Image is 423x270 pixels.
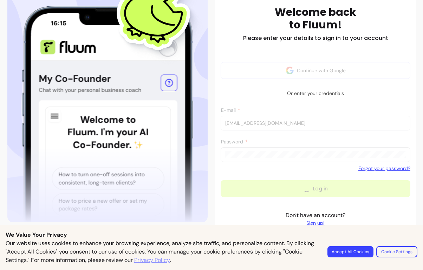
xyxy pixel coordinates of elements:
h2: Please enter your details to sign in to your account [243,34,388,42]
button: Cookie Settings [376,246,417,257]
span: Or enter your credentials [281,87,350,100]
p: Don't have an account? [286,211,345,227]
a: Sign up! [286,220,345,227]
a: Privacy Policy [134,256,170,264]
p: Our website uses cookies to enhance your browsing experience, analyze site traffic, and personali... [6,239,319,264]
span: E-mail [221,107,237,113]
button: Accept All Cookies [327,246,373,257]
p: We Value Your Privacy [6,231,417,239]
span: Password [221,139,245,145]
h1: Welcome back to Fluum! [275,6,356,31]
a: Forgot your password? [358,165,410,172]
